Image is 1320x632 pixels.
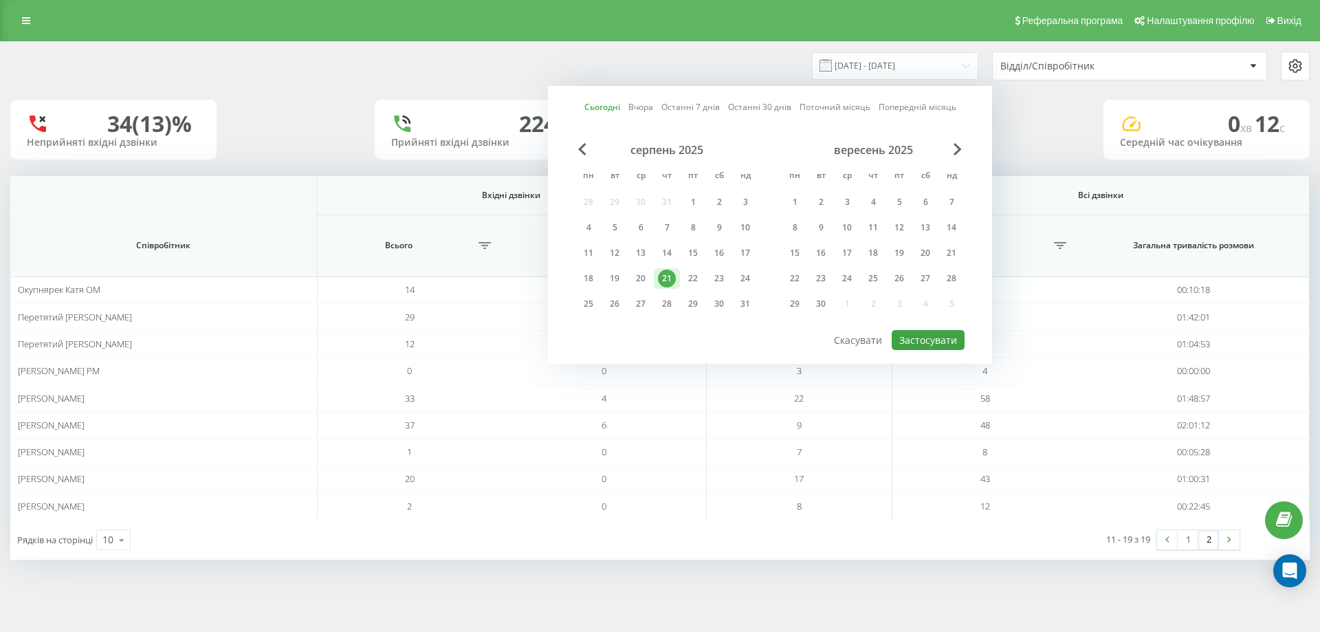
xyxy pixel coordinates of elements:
div: 5 [890,193,908,211]
td: 01:00:31 [1078,466,1310,492]
abbr: вівторок [811,166,831,187]
a: 1 [1178,530,1198,549]
button: Застосувати [892,330,965,350]
div: 31 [736,295,754,313]
div: нд 17 серп 2025 р. [732,243,758,263]
div: 18 [864,244,882,262]
div: сб 2 серп 2025 р. [706,192,732,213]
div: чт 25 вер 2025 р. [860,268,886,289]
button: Скасувати [826,330,890,350]
div: 11 [864,219,882,237]
div: чт 7 серп 2025 р. [654,217,680,238]
div: 3 [838,193,856,211]
div: вт 2 вер 2025 р. [808,192,834,213]
abbr: п’ятниця [889,166,910,187]
a: Сьогодні [584,100,620,113]
div: 16 [710,244,728,262]
td: 01:04:53 [1078,331,1310,358]
div: 15 [684,244,702,262]
span: Окупнярек Катя ОМ [18,283,100,296]
div: 8 [684,219,702,237]
span: Previous Month [578,143,586,155]
div: 10 [102,533,113,547]
div: чт 28 серп 2025 р. [654,294,680,314]
span: 12 [980,500,990,512]
div: сб 6 вер 2025 р. [912,192,938,213]
span: [PERSON_NAME] [18,392,85,404]
div: пт 8 серп 2025 р. [680,217,706,238]
span: 3 [797,364,802,377]
div: 23 [812,270,830,287]
div: Прийняті вхідні дзвінки [391,137,564,149]
div: 224 [519,111,556,137]
div: 18 [580,270,597,287]
div: чт 14 серп 2025 р. [654,243,680,263]
abbr: четвер [863,166,883,187]
div: 13 [632,244,650,262]
div: 24 [736,270,754,287]
div: пт 15 серп 2025 р. [680,243,706,263]
span: [PERSON_NAME] [18,500,85,512]
span: 58 [980,392,990,404]
div: 23 [710,270,728,287]
div: сб 27 вер 2025 р. [912,268,938,289]
div: Середній час очікування [1120,137,1293,149]
abbr: субота [915,166,936,187]
abbr: неділя [941,166,962,187]
div: пт 12 вер 2025 р. [886,217,912,238]
span: [PERSON_NAME] [18,446,85,458]
td: 01:48:57 [1078,384,1310,411]
div: 27 [632,295,650,313]
div: нд 31 серп 2025 р. [732,294,758,314]
a: Останні 7 днів [661,100,720,113]
div: ср 6 серп 2025 р. [628,217,654,238]
div: 24 [838,270,856,287]
span: 0 [602,472,606,485]
td: 00:22:45 [1078,493,1310,520]
a: 2 [1198,530,1219,549]
div: 7 [943,193,960,211]
span: Всі дзвінки [919,190,1282,201]
span: 0 [407,364,412,377]
div: ср 3 вер 2025 р. [834,192,860,213]
div: пн 8 вер 2025 р. [782,217,808,238]
div: ср 20 серп 2025 р. [628,268,654,289]
div: нд 28 вер 2025 р. [938,268,965,289]
div: 2 [812,193,830,211]
span: [PERSON_NAME] [18,472,85,485]
a: Поточний місяць [800,100,870,113]
div: 17 [838,244,856,262]
div: Open Intercom Messenger [1273,554,1306,587]
div: 25 [580,295,597,313]
abbr: вівторок [604,166,625,187]
div: чт 11 вер 2025 р. [860,217,886,238]
div: 28 [943,270,960,287]
span: Загальна тривалість розмови [1095,240,1291,251]
div: 12 [606,244,624,262]
div: 25 [864,270,882,287]
div: нд 3 серп 2025 р. [732,192,758,213]
div: 28 [658,295,676,313]
div: 12 [890,219,908,237]
span: Next Month [954,143,962,155]
div: 15 [786,244,804,262]
div: 14 [943,219,960,237]
div: пт 19 вер 2025 р. [886,243,912,263]
span: 0 [1228,109,1255,138]
div: 34 (13)% [107,111,192,137]
div: 30 [812,295,830,313]
div: сб 16 серп 2025 р. [706,243,732,263]
div: 22 [684,270,702,287]
span: 29 [405,311,415,323]
span: 22 [794,392,804,404]
div: 10 [736,219,754,237]
div: нд 14 вер 2025 р. [938,217,965,238]
abbr: середа [837,166,857,187]
div: нд 7 вер 2025 р. [938,192,965,213]
div: вт 30 вер 2025 р. [808,294,834,314]
div: 30 [710,295,728,313]
span: Налаштування профілю [1147,15,1254,26]
span: 1 [407,446,412,458]
span: Перетятий [PERSON_NAME] [18,338,132,350]
div: сб 13 вер 2025 р. [912,217,938,238]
